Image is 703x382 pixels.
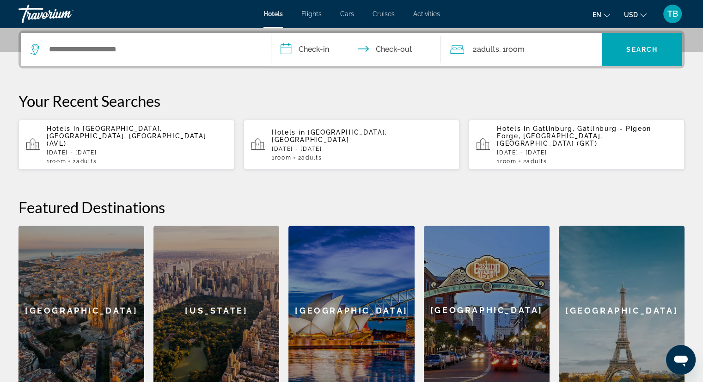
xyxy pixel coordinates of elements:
[526,158,547,165] span: Adults
[263,10,283,18] a: Hotels
[275,154,292,161] span: Room
[499,43,524,56] span: , 1
[497,149,677,156] p: [DATE] - [DATE]
[340,10,354,18] a: Cars
[497,158,516,165] span: 1
[272,129,305,136] span: Hotels in
[301,154,322,161] span: Adults
[666,345,696,375] iframe: Button to launch messaging window
[472,43,499,56] span: 2
[477,45,499,54] span: Adults
[18,198,685,216] h2: Featured Destinations
[244,119,459,170] button: Hotels in [GEOGRAPHIC_DATA], [GEOGRAPHIC_DATA][DATE] - [DATE]1Room2Adults
[76,158,97,165] span: Adults
[500,158,517,165] span: Room
[441,33,602,66] button: Travelers: 2 adults, 0 children
[602,33,682,66] button: Search
[272,146,452,152] p: [DATE] - [DATE]
[469,119,685,170] button: Hotels in Gatlinburg, Gatlinburg - Pigeon Forge, [GEOGRAPHIC_DATA], [GEOGRAPHIC_DATA] (GKT)[DATE]...
[21,33,682,66] div: Search widget
[271,33,441,66] button: Check in and out dates
[413,10,440,18] a: Activities
[18,2,111,26] a: Travorium
[301,10,322,18] a: Flights
[626,46,658,53] span: Search
[497,125,530,132] span: Hotels in
[50,158,67,165] span: Room
[47,158,66,165] span: 1
[593,11,601,18] span: en
[593,8,610,21] button: Change language
[47,149,227,156] p: [DATE] - [DATE]
[272,154,291,161] span: 1
[505,45,524,54] span: Room
[660,4,685,24] button: User Menu
[272,129,387,143] span: [GEOGRAPHIC_DATA], [GEOGRAPHIC_DATA]
[667,9,678,18] span: TB
[624,8,647,21] button: Change currency
[624,11,638,18] span: USD
[18,119,234,170] button: Hotels in [GEOGRAPHIC_DATA], [GEOGRAPHIC_DATA], [GEOGRAPHIC_DATA] (AVL)[DATE] - [DATE]1Room2Adults
[18,92,685,110] p: Your Recent Searches
[73,158,97,165] span: 2
[47,125,80,132] span: Hotels in
[47,125,206,147] span: [GEOGRAPHIC_DATA], [GEOGRAPHIC_DATA], [GEOGRAPHIC_DATA] (AVL)
[373,10,395,18] a: Cruises
[298,154,322,161] span: 2
[523,158,547,165] span: 2
[497,125,651,147] span: Gatlinburg, Gatlinburg - Pigeon Forge, [GEOGRAPHIC_DATA], [GEOGRAPHIC_DATA] (GKT)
